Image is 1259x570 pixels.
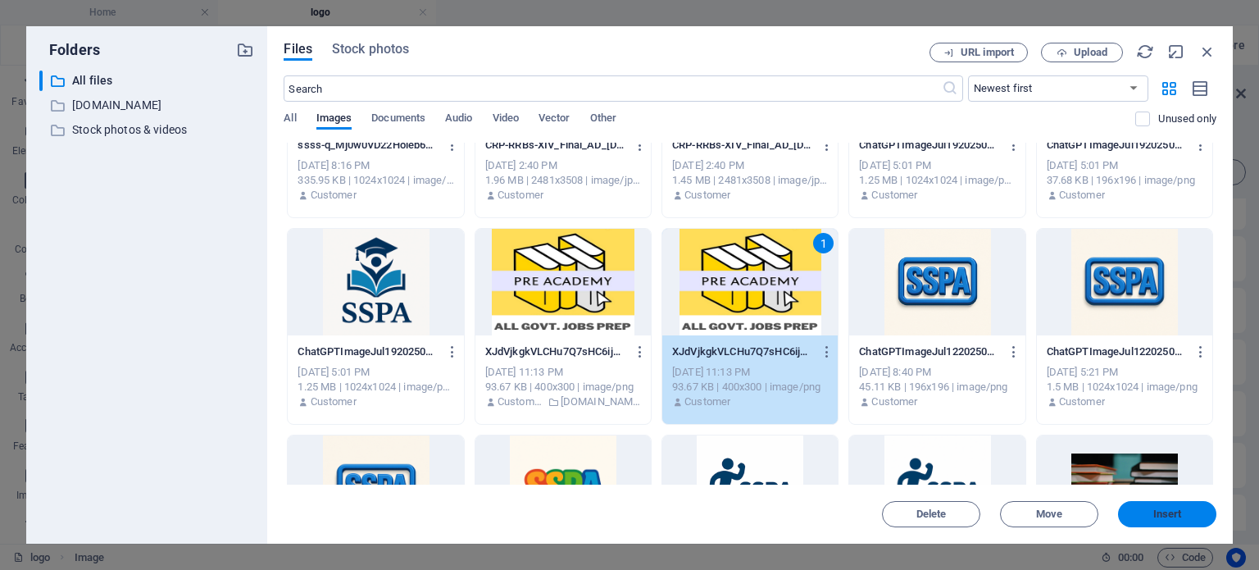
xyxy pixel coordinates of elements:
[590,108,616,131] span: Other
[298,380,453,394] div: 1.25 MB | 1024x1024 | image/png
[485,173,641,188] div: 1.96 MB | 2481x3508 | image/jpeg
[1136,43,1154,61] i: Reload
[916,509,947,519] span: Delete
[672,138,813,153] p: CRP-RRBs-XIV_Final_AD_31.08.25_page-0002-wh41HAjrJxaTRIXX5S7toQ.jpg
[672,344,813,359] p: XJdVjkgkVLCHu7Q7sHC6ijB3_JFutcWkl8fm4oWyf3xEDUV_kFanSeZuHCb0CMNxEoxwJulpOENgHS3eObTrAipT18wxyRmEb...
[929,43,1028,62] button: URL import
[236,41,254,59] i: Create new folder
[284,108,296,131] span: All
[445,108,472,131] span: Audio
[39,95,254,116] div: [DOMAIN_NAME]
[1036,509,1062,519] span: Move
[1153,509,1182,519] span: Insert
[485,365,641,380] div: [DATE] 11:13 PM
[493,108,519,131] span: Video
[813,233,834,253] div: 1
[684,394,730,409] p: Customer
[316,108,352,131] span: Images
[311,188,357,203] p: Customer
[284,75,941,102] input: Search
[485,138,626,153] p: CRP-RRBs-XIV_Final_AD_31.08.25_page-0001-VpZZbR3CefXul8oEi4d6Ig.jpg
[882,501,980,527] button: Delete
[485,380,641,394] div: 93.67 KB | 400x300 | image/png
[672,158,828,173] div: [DATE] 2:40 PM
[485,158,641,173] div: [DATE] 2:40 PM
[39,71,43,91] div: ​
[1047,365,1202,380] div: [DATE] 5:21 PM
[311,394,357,409] p: Customer
[1059,188,1105,203] p: Customer
[859,138,1000,153] p: ChatGPTImageJul19202508_28_39PM-8450zWFqdVQhTywOXbceoA.png
[7,7,116,21] a: Skip to main content
[1167,43,1185,61] i: Minimize
[298,365,453,380] div: [DATE] 5:01 PM
[1118,501,1216,527] button: Insert
[485,394,641,409] div: By: Customer | Folder: sites.google.com
[72,71,225,90] p: All files
[1059,394,1105,409] p: Customer
[39,39,100,61] p: Folders
[298,158,453,173] div: [DATE] 8:16 PM
[1198,43,1216,61] i: Close
[871,188,917,203] p: Customer
[332,39,409,59] span: Stock photos
[1047,380,1202,394] div: 1.5 MB | 1024x1024 | image/png
[72,96,225,115] p: [DOMAIN_NAME]
[859,365,1015,380] div: [DATE] 8:40 PM
[672,365,828,380] div: [DATE] 11:13 PM
[498,188,543,203] p: Customer
[871,394,917,409] p: Customer
[1041,43,1123,62] button: Upload
[859,344,1000,359] p: ChatGPTImageJul12202508_39_45PM-dEXF4A_JrJq4tQWVGR75bw-05vF_p6UfoLHktBhLKC5xw.png
[859,158,1015,173] div: [DATE] 5:01 PM
[684,188,730,203] p: Customer
[371,108,425,131] span: Documents
[561,394,641,409] p: [DOMAIN_NAME]
[1158,112,1216,126] p: Displays only files that are not in use on the website. Files added during this session can still...
[485,344,626,359] p: XJdVjkgkVLCHu7Q7sHC6ijB3_JFutcWkl8fm4oWyf3xEDUV_kFanSeZuHCb0CMNxEoxwJulpOENgHS3eObTrAipT18wxyRmEb...
[539,108,570,131] span: Vector
[1074,48,1107,57] span: Upload
[961,48,1014,57] span: URL import
[298,344,439,359] p: ChatGPTImageJul19202508_28_39PM-7ZDxxtRCWHJ7n6ev6dUdag.png
[39,120,254,140] div: Stock photos & videos
[72,121,225,139] p: Stock photos & videos
[672,173,828,188] div: 1.45 MB | 2481x3508 | image/jpeg
[1000,501,1098,527] button: Move
[284,39,312,59] span: Files
[1047,138,1188,153] p: ChatGPTImageJul19202508_28_39PM-7ZDxxtRCWHJ7n6ev6dUdag-XKjKHqSQtZL-ackp3oiIlA.png
[672,380,828,394] div: 93.67 KB | 400x300 | image/png
[1047,173,1202,188] div: 37.68 KB | 196x196 | image/png
[1047,344,1188,359] p: ChatGPTImageJul12202508_39_45PM-Q8B0yIriZArjAsIacpMULQ.png
[859,173,1015,188] div: 1.25 MB | 1024x1024 | image/png
[298,138,439,153] p: ssss-q_Mj0w0VD22Holeb6VNH3Q.png
[1047,158,1202,173] div: [DATE] 5:01 PM
[498,394,543,409] p: Customer
[859,380,1015,394] div: 45.11 KB | 196x196 | image/png
[298,173,453,188] div: 335.95 KB | 1024x1024 | image/png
